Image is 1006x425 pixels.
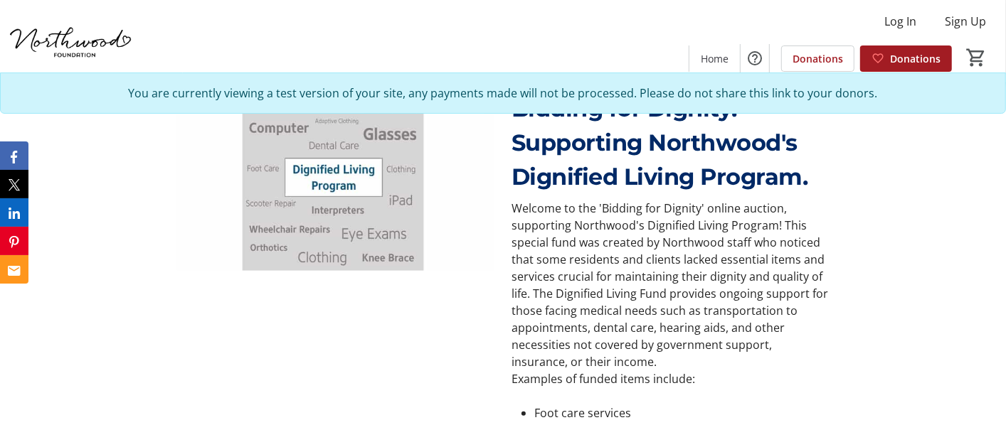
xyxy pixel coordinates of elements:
[741,44,769,72] button: Help
[689,45,740,72] a: Home
[793,51,843,66] span: Donations
[933,10,997,33] button: Sign Up
[781,45,854,72] a: Donations
[890,51,941,66] span: Donations
[873,10,928,33] button: Log In
[963,45,989,70] button: Cart
[512,200,830,370] p: Welcome to the 'Bidding for Dignity' online auction, supporting Northwood's Dignified Living Prog...
[701,51,729,66] span: Home
[9,6,135,77] img: Northwood Foundation's Logo
[884,13,916,30] span: Log In
[945,13,986,30] span: Sign Up
[176,92,494,271] img: undefined
[512,370,830,387] p: Examples of funded items include:
[534,404,830,421] li: Foot care services
[512,95,808,190] span: Bidding for Dignity: Supporting Northwood's Dignified Living Program.
[860,45,952,72] a: Donations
